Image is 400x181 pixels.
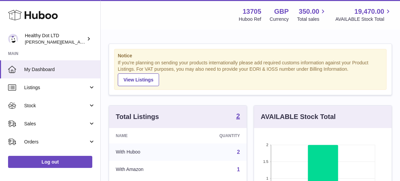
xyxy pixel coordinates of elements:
strong: 13705 [243,7,261,16]
div: Huboo Ref [239,16,261,22]
span: Orders [24,139,88,145]
a: Log out [8,156,92,168]
th: Quantity [184,128,247,143]
div: Healthy Dot LTD [25,33,85,45]
span: AVAILABLE Stock Total [335,16,392,22]
a: 350.00 Total sales [297,7,327,22]
span: Total sales [297,16,327,22]
a: View Listings [118,73,159,86]
div: Currency [270,16,289,22]
a: 19,470.00 AVAILABLE Stock Total [335,7,392,22]
text: 2 [266,143,268,147]
span: Sales [24,121,88,127]
span: Listings [24,84,88,91]
td: With Huboo [109,143,184,161]
span: 19,470.00 [354,7,384,16]
text: 1.5 [263,160,268,164]
strong: 2 [236,113,240,119]
strong: GBP [274,7,289,16]
div: If you're planning on sending your products internationally please add required customs informati... [118,60,383,86]
span: My Dashboard [24,66,95,73]
a: 2 [237,149,240,155]
img: Dorothy@healthydot.com [8,34,18,44]
td: With Amazon [109,161,184,178]
span: 350.00 [299,7,319,16]
a: 2 [236,113,240,121]
h3: Total Listings [116,112,159,121]
a: 1 [237,167,240,172]
span: [PERSON_NAME][EMAIL_ADDRESS][DOMAIN_NAME] [25,39,135,45]
th: Name [109,128,184,143]
h3: AVAILABLE Stock Total [261,112,336,121]
text: 1 [266,176,268,180]
span: Stock [24,103,88,109]
strong: Notice [118,53,383,59]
